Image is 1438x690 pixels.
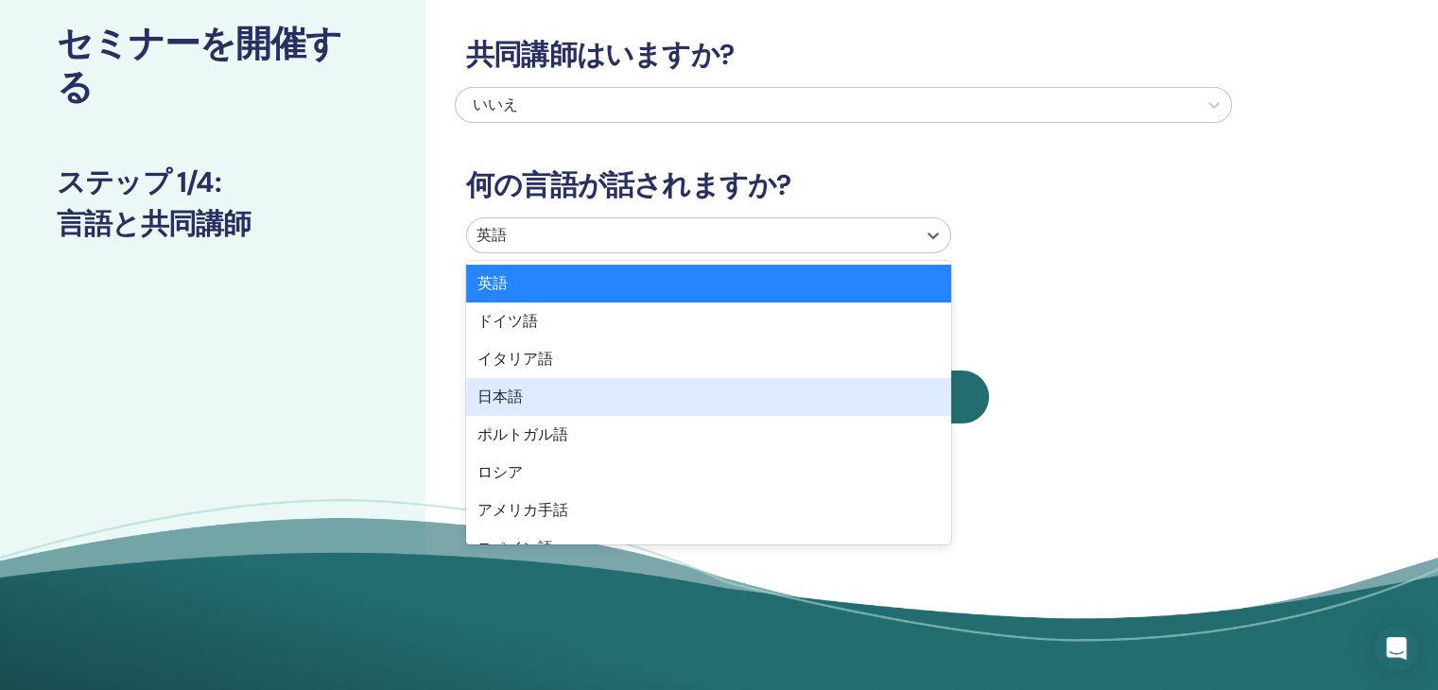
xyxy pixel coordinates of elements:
font: ドイツ語 [477,311,538,331]
font: : [215,164,221,200]
div: インターコムメッセンジャーを開く [1374,626,1419,671]
font: アメリカ手話 [477,500,568,520]
font: 日本語 [477,387,523,406]
font: 共同講師はいますか? [466,36,734,73]
font: ロシア [477,462,523,482]
font: いいえ [473,95,518,114]
font: ポルトガル語 [477,424,568,444]
font: セミナーを開催する [57,20,341,111]
font: ステップ 1/4 [57,164,215,200]
font: スペイン語 [477,538,553,558]
font: イタリア語 [477,349,553,369]
font: 言語と共同講師 [57,205,251,242]
font: 何の言語が話されますか? [466,166,790,203]
font: 英語 [477,273,508,293]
